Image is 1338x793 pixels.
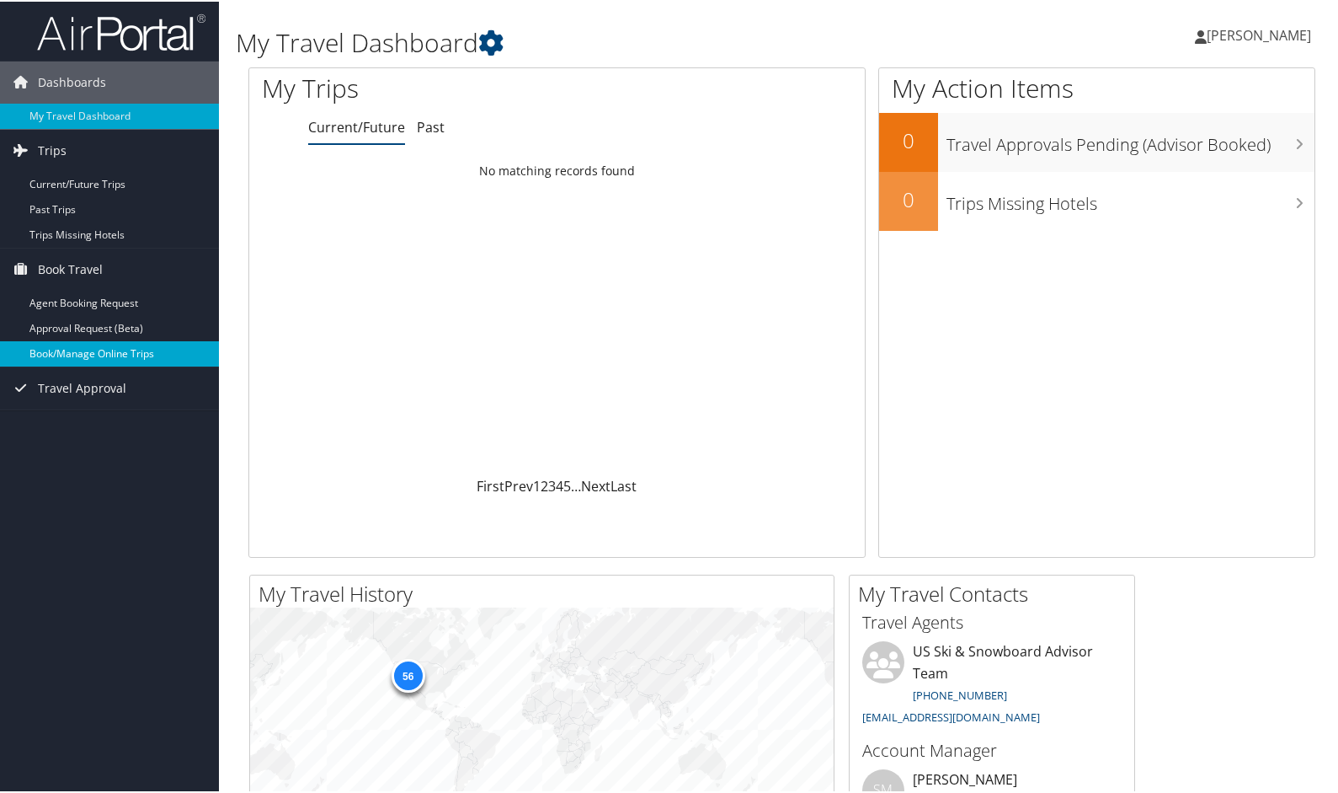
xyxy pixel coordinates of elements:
[308,116,405,135] a: Current/Future
[913,686,1007,701] a: [PHONE_NUMBER]
[249,154,865,185] td: No matching records found
[533,475,541,494] a: 1
[259,578,834,607] h2: My Travel History
[879,125,938,153] h2: 0
[879,170,1314,229] a: 0Trips Missing Hotels
[504,475,533,494] a: Prev
[477,475,504,494] a: First
[879,111,1314,170] a: 0Travel Approvals Pending (Advisor Booked)
[946,123,1314,155] h3: Travel Approvals Pending (Advisor Booked)
[1195,8,1328,59] a: [PERSON_NAME]
[417,116,445,135] a: Past
[556,475,563,494] a: 4
[37,11,205,51] img: airportal-logo.png
[862,609,1122,633] h3: Travel Agents
[391,657,424,691] div: 56
[946,182,1314,214] h3: Trips Missing Hotels
[1207,24,1311,43] span: [PERSON_NAME]
[862,708,1040,723] a: [EMAIL_ADDRESS][DOMAIN_NAME]
[38,366,126,408] span: Travel Approval
[38,247,103,289] span: Book Travel
[862,737,1122,761] h3: Account Manager
[38,128,67,170] span: Trips
[581,475,610,494] a: Next
[548,475,556,494] a: 3
[879,184,938,212] h2: 0
[262,69,595,104] h1: My Trips
[236,24,964,59] h1: My Travel Dashboard
[879,69,1314,104] h1: My Action Items
[563,475,571,494] a: 5
[38,60,106,102] span: Dashboards
[571,475,581,494] span: …
[858,578,1134,607] h2: My Travel Contacts
[610,475,637,494] a: Last
[854,640,1130,730] li: US Ski & Snowboard Advisor Team
[541,475,548,494] a: 2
